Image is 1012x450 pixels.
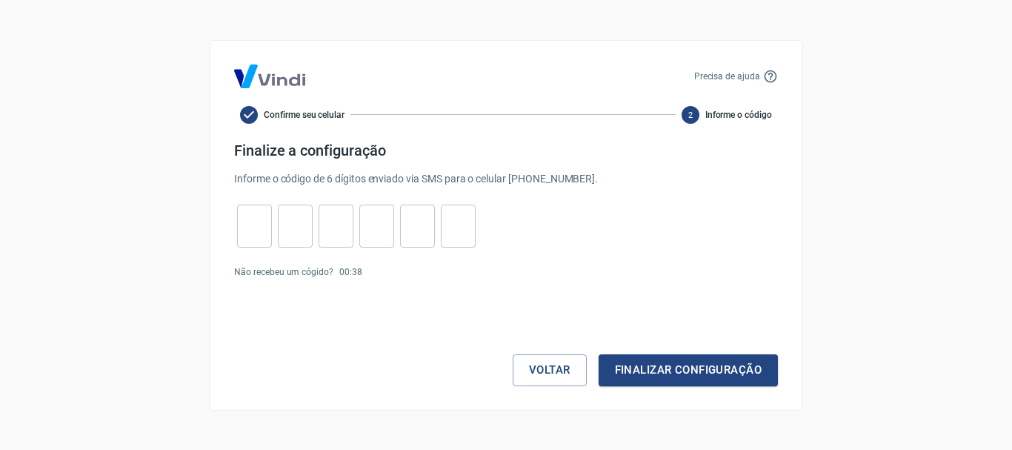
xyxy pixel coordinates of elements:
p: Não recebeu um cógido? [234,265,333,279]
p: Precisa de ajuda [694,70,760,83]
h4: Finalize a configuração [234,142,778,159]
p: 00 : 38 [339,265,362,279]
span: Confirme seu celular [264,108,344,122]
button: Finalizar configuração [599,354,778,386]
p: Informe o código de 6 dígitos enviado via SMS para o celular [PHONE_NUMBER] . [234,171,778,187]
img: Logo Vind [234,64,305,88]
text: 2 [688,110,693,119]
button: Voltar [513,354,587,386]
span: Informe o código [705,108,772,122]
